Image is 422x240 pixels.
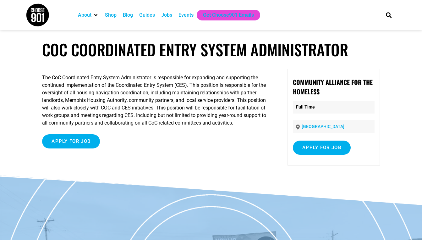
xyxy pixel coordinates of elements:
[161,11,172,19] a: Jobs
[293,101,375,114] p: Full Time
[78,11,91,19] a: About
[293,141,351,155] input: Apply for job
[139,11,155,19] a: Guides
[42,40,380,59] h1: CoC Coordinated Entry System Administrator
[383,10,394,20] div: Search
[178,11,194,19] a: Events
[42,74,271,127] p: The CoC Coordinated Entry System Administrator is responsible for expanding and supporting the co...
[203,11,254,19] a: Get Choose901 Emails
[123,11,133,19] a: Blog
[302,124,344,129] a: [GEOGRAPHIC_DATA]
[75,10,102,20] div: About
[42,134,100,148] input: Apply for job
[75,10,375,20] nav: Main nav
[293,77,373,96] strong: Community Alliance for the Homeless
[105,11,117,19] a: Shop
